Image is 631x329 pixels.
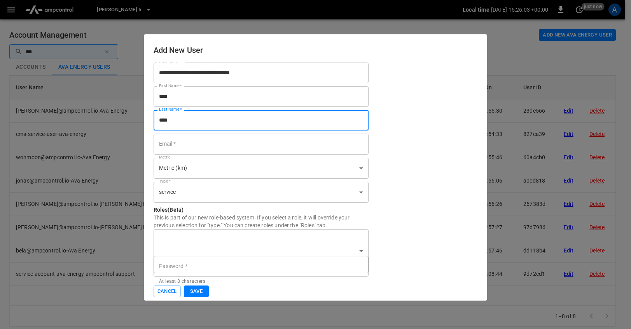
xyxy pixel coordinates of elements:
button: Save [184,285,209,298]
p: Roles (Beta) [154,206,369,214]
button: Cancel [154,285,181,298]
label: First Name [159,83,182,89]
label: Last Name [159,106,182,113]
p: This is part of our new role-based system. If you select a role, it will override your previous s... [154,214,369,229]
label: Metric [159,154,171,160]
p: At least 8 characters [159,278,363,285]
h6: Add New User [154,44,478,56]
div: Metric (km) [154,158,369,179]
div: service [154,182,369,203]
label: Type [159,178,171,185]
